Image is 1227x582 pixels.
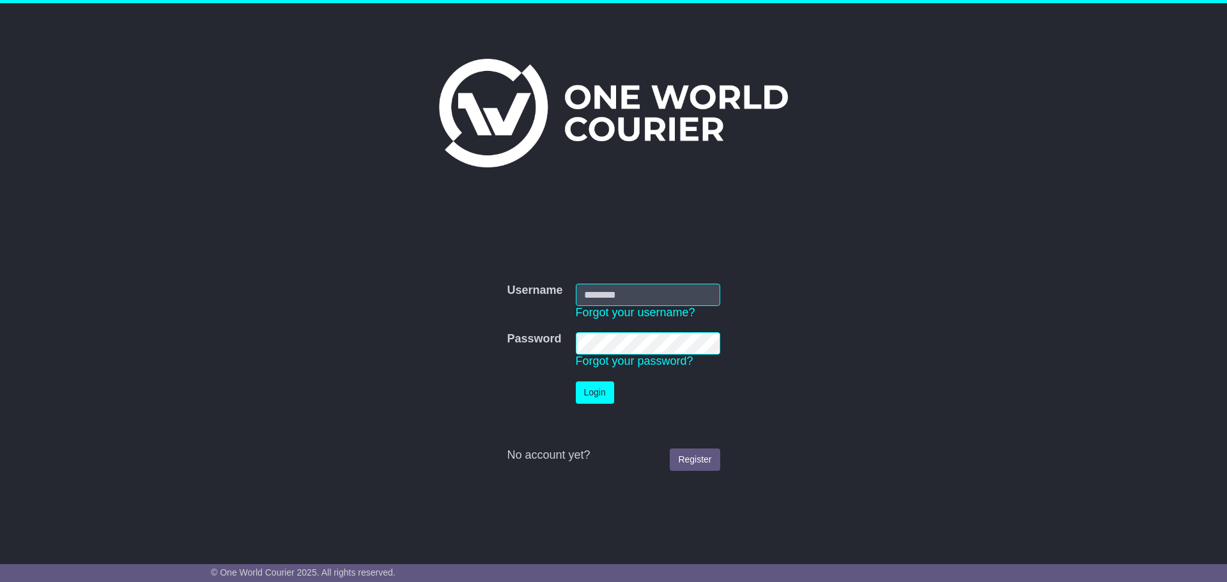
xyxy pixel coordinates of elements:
button: Login [576,381,614,404]
a: Register [670,448,720,471]
img: One World [439,59,788,167]
div: No account yet? [507,448,720,463]
span: © One World Courier 2025. All rights reserved. [211,567,396,578]
a: Forgot your username? [576,306,695,319]
a: Forgot your password? [576,355,693,367]
label: Username [507,284,562,298]
label: Password [507,332,561,346]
